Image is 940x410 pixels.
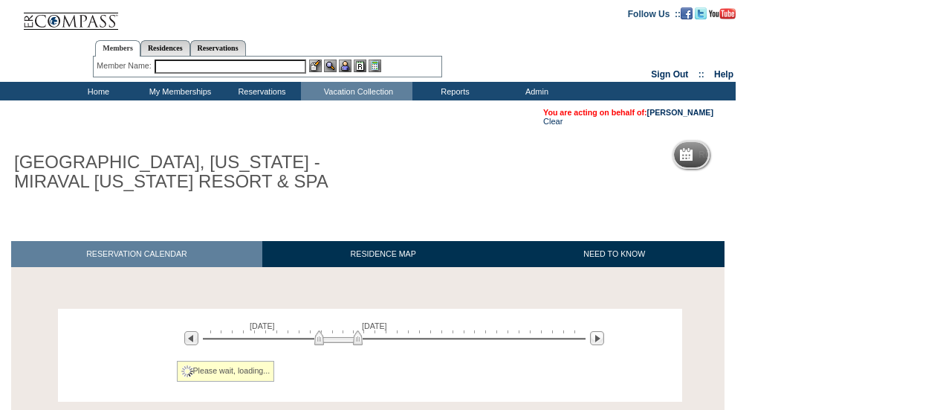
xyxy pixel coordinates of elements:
td: Vacation Collection [301,82,412,100]
a: Follow us on Twitter [695,8,707,17]
img: Follow us on Twitter [695,7,707,19]
div: Member Name: [97,60,154,72]
a: Help [714,69,733,80]
a: Reservations [190,40,246,56]
img: View [324,60,337,72]
img: Reservations [354,60,366,72]
a: Members [95,40,140,57]
img: b_edit.gif [309,60,322,72]
img: Subscribe to our YouTube Channel [709,8,736,19]
a: Become our fan on Facebook [681,8,693,17]
span: [DATE] [362,321,387,330]
span: :: [698,69,704,80]
img: Impersonate [339,60,351,72]
span: You are acting on behalf of: [543,108,713,117]
img: Become our fan on Facebook [681,7,693,19]
td: Reservations [219,82,301,100]
div: Please wait, loading... [177,361,275,382]
a: [PERSON_NAME] [647,108,713,117]
td: My Memberships [137,82,219,100]
td: Follow Us :: [628,7,681,19]
a: RESIDENCE MAP [262,241,505,267]
td: Home [56,82,137,100]
img: spinner2.gif [181,365,193,377]
a: Residences [140,40,190,56]
a: Sign Out [651,69,688,80]
a: NEED TO KNOW [504,241,725,267]
img: b_calculator.gif [369,60,381,72]
img: Next [590,331,604,345]
h1: [GEOGRAPHIC_DATA], [US_STATE] - MIRAVAL [US_STATE] RESORT & SPA [11,150,344,195]
a: RESERVATION CALENDAR [11,241,262,267]
td: Admin [494,82,576,100]
a: Subscribe to our YouTube Channel [709,8,736,17]
img: Previous [184,331,198,345]
span: [DATE] [250,321,275,330]
a: Clear [543,117,563,126]
td: Reports [412,82,494,100]
h5: Reservation Calendar [698,150,812,160]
